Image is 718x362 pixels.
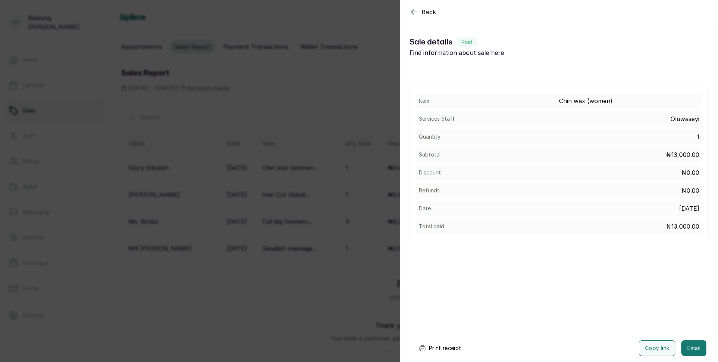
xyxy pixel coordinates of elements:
[419,115,455,123] p: Services Staff
[409,7,436,16] button: Back
[419,223,444,230] p: Total paid
[419,97,429,105] p: Item
[681,340,706,356] button: Email
[697,132,699,141] p: 1
[419,205,431,212] p: Date
[421,7,436,16] span: Back
[457,37,477,47] label: Paid
[681,186,699,195] p: ₦0.00
[419,133,441,140] p: Quantity
[419,151,441,158] p: Subtotal
[671,114,699,123] p: Oluwaseyi
[559,96,699,105] p: Chin wax (women)
[409,36,559,48] h1: Sale details
[419,187,440,194] p: Refunds
[419,169,441,176] p: Discount
[412,340,467,356] button: Print receipt
[639,340,675,356] button: Copy link
[681,168,699,177] p: ₦0.00
[666,150,699,159] p: ₦13,000.00
[679,204,699,213] p: [DATE]
[666,222,699,231] p: ₦13,000.00
[409,48,559,57] p: Find information about sale here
